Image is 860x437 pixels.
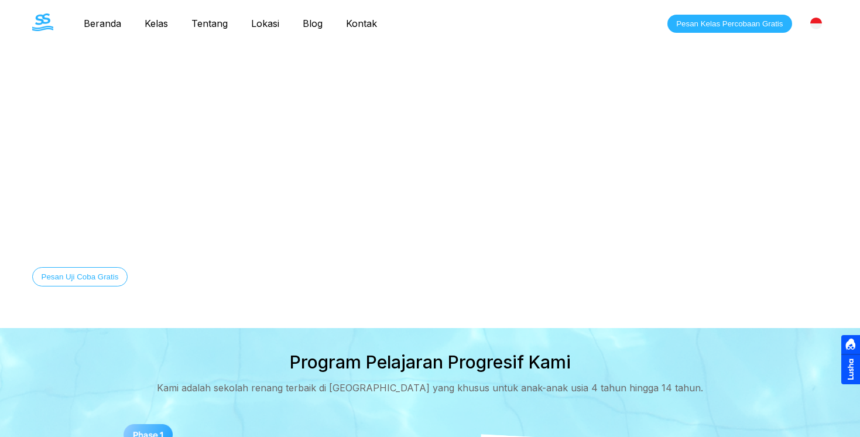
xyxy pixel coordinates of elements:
[32,13,53,31] img: The Swim Starter Logo
[180,18,239,29] a: Tentang
[291,18,334,29] a: Blog
[32,164,608,172] div: Selamat Datang di Swim Starter
[334,18,389,29] a: Kontak
[290,351,571,373] h2: Program Pelajaran Progresif Kami
[72,18,133,29] a: Beranda
[139,267,231,286] button: Temukan Kisah Kami
[32,239,608,248] div: Bekali anak Anda dengan keterampilan renang penting untuk keselamatan seumur hidup [PERSON_NAME] ...
[239,18,291,29] a: Lokasi
[157,382,703,394] div: Kami adalah sekolah renang terbaik di [GEOGRAPHIC_DATA] yang khusus untuk anak-anak usia 4 tahun ...
[32,191,608,220] h1: Les Renang di [GEOGRAPHIC_DATA]
[667,15,792,33] button: Pesan Kelas Percobaan Gratis
[804,11,828,36] div: [GEOGRAPHIC_DATA]
[133,18,180,29] a: Kelas
[810,18,822,29] img: Indonesia
[32,267,128,286] button: Pesan Uji Coba Gratis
